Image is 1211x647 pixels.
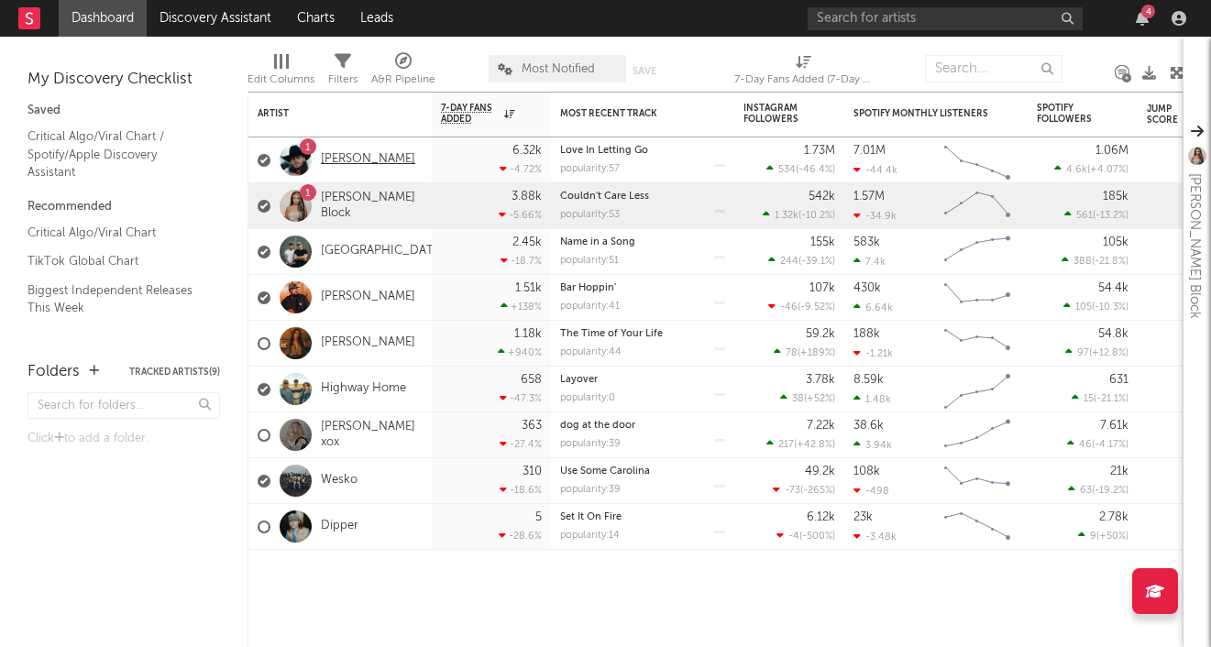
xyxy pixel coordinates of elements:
button: 4 [1136,11,1149,26]
span: -10.2 % [801,211,832,221]
div: popularity: 41 [560,302,620,312]
span: 105 [1075,302,1092,313]
div: 21k [1110,466,1128,477]
div: A&R Pipeline [371,69,435,91]
div: Folders [28,361,80,383]
div: 54.8k [1098,328,1128,340]
div: +138 % [501,301,542,313]
span: +50 % [1099,532,1126,542]
span: 63 [1080,486,1092,496]
a: Layover [560,375,598,385]
div: -18.6 % [500,484,542,496]
div: 59.2k [806,328,835,340]
a: Love In Letting Go [560,146,648,156]
a: Critical Algo/Viral Chart / Spotify/Apple Discovery Assistant [28,126,202,182]
div: Filters [328,69,358,91]
div: ( ) [774,346,835,358]
div: popularity: 53 [560,210,620,220]
div: My Discovery Checklist [28,69,220,91]
a: Critical Algo/Viral Chart [28,223,202,243]
a: [PERSON_NAME] Block [321,191,423,222]
div: popularity: 14 [560,531,620,541]
span: Most Notified [522,63,595,75]
button: Save [633,66,656,76]
div: Jump Score [1147,104,1193,126]
span: -500 % [802,532,832,542]
div: ( ) [766,438,835,450]
a: [PERSON_NAME] [321,290,415,305]
div: ( ) [768,301,835,313]
span: -4 [788,532,799,542]
a: The Time of Your Life [560,329,663,339]
div: Spotify Monthly Listeners [853,108,991,119]
a: Biggest Independent Releases This Week [28,280,202,318]
div: ( ) [766,163,835,175]
div: -4.72 % [500,163,542,175]
div: -1.21k [853,347,893,359]
div: 542k [809,191,835,203]
a: Name in a Song [560,237,635,247]
div: popularity: 39 [560,485,621,495]
div: Click to add a folder. [28,428,220,450]
svg: Chart title [936,275,1018,321]
div: The Time of Your Life [560,329,725,339]
div: Name in a Song [560,237,725,247]
div: 4 [1141,5,1155,18]
div: -18.7 % [501,255,542,267]
span: 46 [1079,440,1092,450]
span: -10.3 % [1095,302,1126,313]
div: 1.57M [853,191,885,203]
a: [GEOGRAPHIC_DATA] [321,244,445,259]
div: Most Recent Track [560,108,698,119]
div: 6.12k [807,511,835,523]
span: -9.52 % [800,302,832,313]
svg: Chart title [936,137,1018,183]
input: Search... [925,55,1062,82]
span: +4.07 % [1090,165,1126,175]
div: popularity: 0 [560,393,615,403]
div: [PERSON_NAME] Block [1183,173,1205,319]
div: -28.6 % [499,530,542,542]
div: Spotify Followers [1037,103,1101,125]
svg: Chart title [936,183,1018,229]
div: 5 [535,511,542,523]
span: 534 [778,165,796,175]
div: 3.94k [853,439,892,451]
div: 54.4k [1098,282,1128,294]
div: 188k [853,328,880,340]
div: 7-Day Fans Added (7-Day Fans Added) [734,69,872,91]
span: 217 [778,440,794,450]
span: +189 % [800,348,832,358]
button: Tracked Artists(9) [129,367,220,377]
div: 1.73M [804,145,835,157]
div: popularity: 51 [560,256,619,266]
input: Search for folders... [28,392,220,419]
div: ( ) [1054,163,1128,175]
span: -13.2 % [1095,211,1126,221]
div: ( ) [1065,346,1128,358]
div: 6.64k [853,302,893,313]
svg: Chart title [936,458,1018,504]
div: ( ) [1064,209,1128,221]
span: -19.2 % [1095,486,1126,496]
span: 78 [786,348,798,358]
div: 38.6k [853,420,884,432]
div: -34.9k [853,210,897,222]
div: ( ) [780,392,835,404]
div: ( ) [1062,255,1128,267]
div: Filters [328,46,358,99]
div: -3.48k [853,531,897,543]
span: -46 [780,302,798,313]
div: 107k [809,282,835,294]
span: -21.8 % [1095,257,1126,267]
span: 97 [1077,348,1089,358]
div: ( ) [1063,301,1128,313]
div: 23k [853,511,873,523]
div: 1.48k [853,393,891,405]
div: Instagram Followers [743,103,808,125]
div: ( ) [1078,530,1128,542]
span: -21.1 % [1096,394,1126,404]
a: Set It On Fire [560,512,622,522]
div: Edit Columns [248,69,314,91]
div: popularity: 44 [560,347,622,357]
